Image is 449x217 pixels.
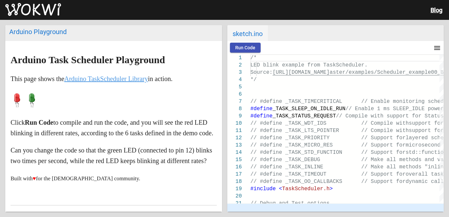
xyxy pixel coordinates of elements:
div: 11 [227,127,242,134]
div: 5 [227,83,242,91]
span: LED blink example from TaskScheduler. [250,62,368,68]
h2: Arduino Task Scheduler Playground [11,55,217,65]
div: 15 [227,156,242,163]
div: 21 [227,200,242,207]
p: This page shows the in action. [11,73,217,84]
span: [URL][DOMAIN_NAME] [273,69,330,75]
span: TaskScheduler.h [282,186,330,192]
div: 7 [227,98,242,105]
div: 8 [227,105,242,112]
div: 9 [227,112,242,120]
span: // Debug and Test options [250,200,330,206]
span: > [330,186,333,192]
small: Built with for the [DEMOGRAPHIC_DATA] community. [11,175,140,182]
span: sketch.ino [227,25,268,41]
button: Run Code [230,43,261,53]
a: Blog [431,7,442,14]
div: 10 [227,120,242,127]
p: Click to compile and run the code, and you will see the red LED blinking in different rates, acco... [11,117,217,138]
span: _TASK_SLEEP_ON_IDLE_RUN [273,106,345,112]
strong: Run Code [25,119,53,126]
span: // #define _TASK_STD_FUNCTION // Support for [250,150,405,155]
span: #define [250,113,273,119]
div: 16 [227,163,242,171]
p: Can you change the code so that the green LED (connected to pin 12) blinks two times per second, ... [11,145,217,166]
div: 19 [227,185,242,193]
span: // #define _TASK_TIMEOUT // Support for [250,171,405,177]
div: 17 [227,171,242,178]
div: 18 [227,178,242,185]
span: Source: [250,69,273,75]
a: Arduino TaskScheduler Library [64,75,148,82]
span: // #define _TASK_MICRO_RES // Support for [250,142,405,148]
span: _TASK_STATUS_REQUEST [273,113,336,119]
div: 20 [227,193,242,200]
mat-icon: menu [433,44,441,52]
div: 6 [227,91,242,98]
span: ♥ [33,175,36,182]
div: 1 [227,54,242,62]
div: 3 [227,69,242,76]
div: 2 [227,62,242,69]
span: // #define _TASK_DEBUG // Make all met [250,157,409,163]
div: 12 [227,134,242,142]
div: 14 [227,149,242,156]
span: // #define _TASK_PRIORITY // Support for [250,135,405,141]
span: // #define _TASK_INLINE // Make all met [250,164,409,170]
div: 13 [227,142,242,149]
span: // #define _TASK_WDT_IDS // Compile with [250,120,409,126]
img: Wokwi [5,3,61,16]
div: 4 [227,76,242,83]
span: // #define _TASK_LTS_POINTER // Compile with [250,128,409,134]
span: // #define _TASK_OO_CALLBACKS // Support for [250,179,405,185]
span: // #define _TASK_TIMECRITICAL // Enable monit [250,99,409,105]
span: #include [250,186,276,192]
span: Run Code [235,45,255,50]
span: #define [250,106,273,112]
div: Arduino Playground [9,28,218,36]
span: < [279,186,282,192]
